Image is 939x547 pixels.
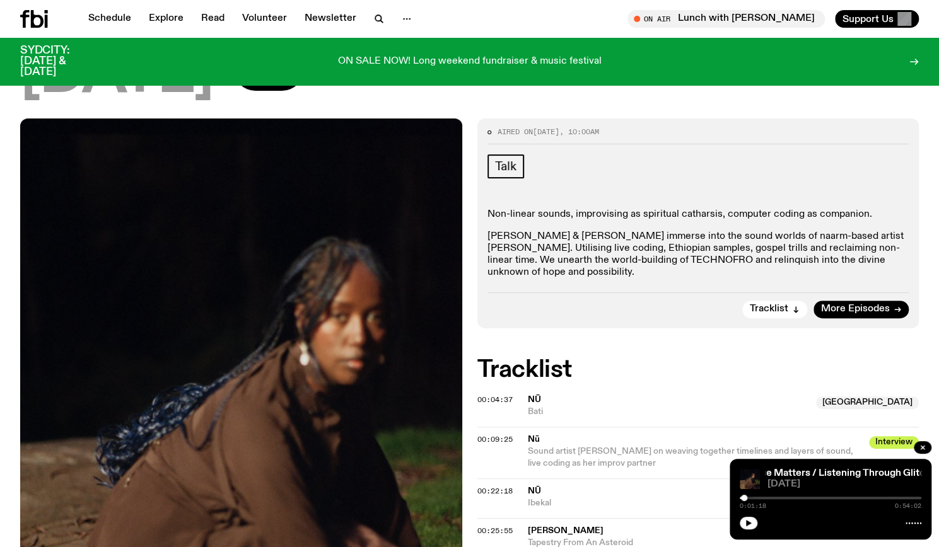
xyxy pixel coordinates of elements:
[194,10,232,28] a: Read
[297,10,364,28] a: Newsletter
[477,359,919,381] h2: Tracklist
[750,304,788,314] span: Tracklist
[528,434,862,446] span: Nū
[749,468,931,478] a: Race Matters / Listening Through Glitch
[528,406,809,418] span: Bati
[895,503,921,509] span: 0:54:02
[477,488,513,495] button: 00:22:18
[843,13,894,25] span: Support Us
[235,10,295,28] a: Volunteer
[477,436,513,443] button: 00:09:25
[528,447,853,468] span: Sound artist [PERSON_NAME] on weaving together timelines and layers of sound, live coding as her ...
[835,10,919,28] button: Support Us
[20,45,101,78] h3: SYDCITY: [DATE] & [DATE]
[477,486,513,496] span: 00:22:18
[477,396,513,403] button: 00:04:37
[627,10,825,28] button: On AirLunch with [PERSON_NAME]
[740,503,766,509] span: 0:01:18
[141,10,191,28] a: Explore
[338,56,602,67] p: ON SALE NOW! Long weekend fundraiser & music festival
[20,47,213,103] span: [DATE]
[742,301,807,318] button: Tracklist
[477,527,513,534] button: 00:25:55
[559,127,599,137] span: , 10:00am
[528,487,541,495] span: Nū
[528,395,541,404] span: Nū
[740,469,760,489] img: Fetle crouches in a park at night. They are wearing a long brown garment and looking solemnly int...
[81,10,139,28] a: Schedule
[487,154,524,178] a: Talk
[528,497,809,509] span: Ibekal
[477,394,513,405] span: 00:04:37
[533,127,559,137] span: [DATE]
[495,159,516,173] span: Talk
[821,304,890,314] span: More Episodes
[528,526,604,535] span: [PERSON_NAME]
[869,436,919,449] span: Interview
[477,526,513,536] span: 00:25:55
[477,434,513,444] span: 00:09:25
[487,231,909,279] p: [PERSON_NAME] & [PERSON_NAME] immerse into the sound worlds of naarm-based artist [PERSON_NAME]. ...
[487,209,909,221] p: Non-linear sounds, improvising as spiritual catharsis, computer coding as companion.
[767,480,921,489] span: [DATE]
[816,396,919,409] span: [GEOGRAPHIC_DATA]
[498,127,533,137] span: Aired on
[814,301,909,318] a: More Episodes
